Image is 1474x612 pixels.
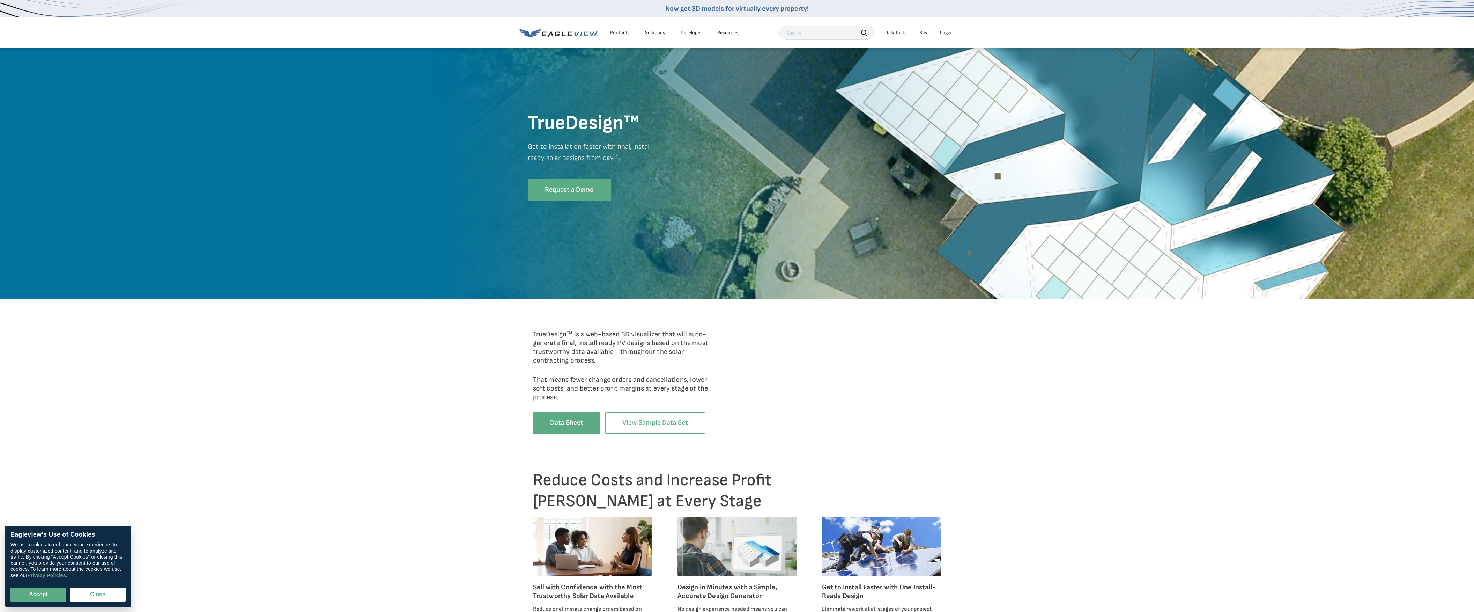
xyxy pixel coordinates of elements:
[750,330,931,433] iframe: TrueDesign 2.0 Demo Video
[533,330,714,376] p: TrueDesign™ is a web-based 3D visualizer that will auto-generate final, install ready PV designs ...
[70,588,126,602] button: Close
[940,30,951,36] div: Login
[528,111,737,136] h1: TrueDesign™
[528,141,737,174] p: Get to installation faster with final, install- ready solar designs from day 1.
[528,179,611,201] a: Request a Demo
[27,573,66,579] a: Privacy Policies
[822,583,936,600] strong: Get to Install Faster with One Install-Ready Design
[677,517,797,576] img: man looking at roof design in laptop
[779,26,874,40] input: Search
[10,588,66,602] button: Accept
[665,5,809,13] a: Now get 3D models for virtually every property!
[605,412,705,433] a: View Sample Data Set
[10,531,126,539] div: Eagleview’s Use of Cookies
[533,470,847,512] h2: Reduce Costs and Increase Profit [PERSON_NAME] at Every Stage
[533,376,714,412] p: That means fewer change orders and cancellations, lower soft costs, and better profit margins at ...
[533,583,643,600] strong: Sell with Confidence with the Most Trustworthy Solar Data Available
[919,30,927,36] a: Buy
[610,30,630,36] div: Products
[533,412,600,433] a: Data Sheet
[886,30,907,36] div: Talk To Us
[677,583,777,600] strong: Design in Minutes with a Simple, Accurate Design Generator
[10,542,126,579] div: We use cookies to enhance your experience, to display customized content, and to analyze site tra...
[681,30,702,36] a: Developer
[645,30,665,36] div: Solutions
[717,30,740,36] div: Resources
